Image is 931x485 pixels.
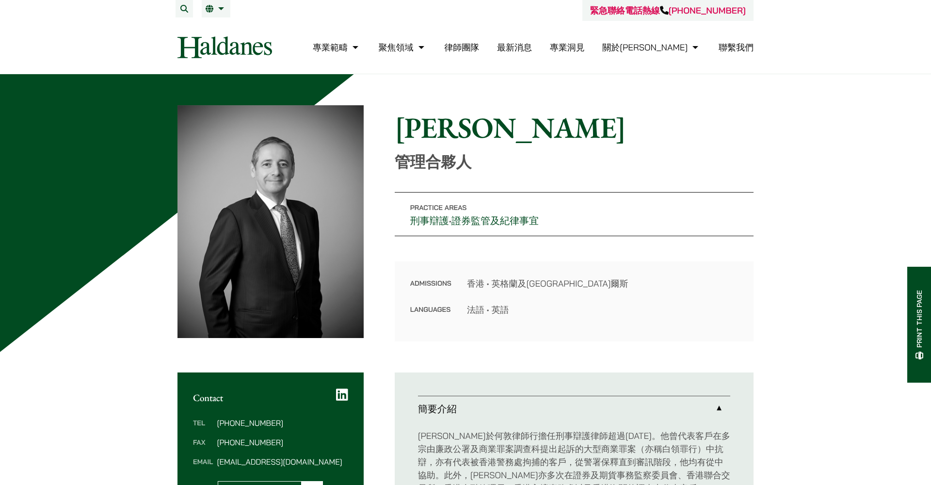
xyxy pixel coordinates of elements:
a: 律師團隊 [444,42,479,53]
dd: [EMAIL_ADDRESS][DOMAIN_NAME] [217,458,348,466]
dt: Languages [410,303,451,316]
img: Logo of Haldanes [177,36,272,58]
a: 證券監管及紀律事宜 [451,214,539,227]
a: 聯繫我們 [719,42,754,53]
p: 管理合夥人 [395,153,754,171]
dt: Email [193,458,213,466]
h2: Contact [193,392,348,404]
a: 緊急聯絡電話熱線[PHONE_NUMBER] [590,5,746,16]
dt: Admissions [410,277,451,303]
a: 專業洞見 [550,42,585,53]
dt: Fax [193,438,213,458]
p: • [395,192,754,236]
a: 繁 [206,5,226,13]
dd: [PHONE_NUMBER] [217,438,348,446]
h1: [PERSON_NAME] [395,110,754,145]
a: 最新消息 [497,42,532,53]
a: 關於何敦 [602,42,701,53]
a: 簡要介紹 [418,396,730,421]
a: 聚焦領域 [379,42,427,53]
a: 刑事辯護 [410,214,449,227]
dt: Tel [193,419,213,438]
dd: 香港 • 英格蘭及[GEOGRAPHIC_DATA]爾斯 [467,277,738,290]
dd: 法語 • 英語 [467,303,738,316]
span: Practice Areas [410,203,467,212]
a: 專業範疇 [313,42,361,53]
dd: [PHONE_NUMBER] [217,419,348,427]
